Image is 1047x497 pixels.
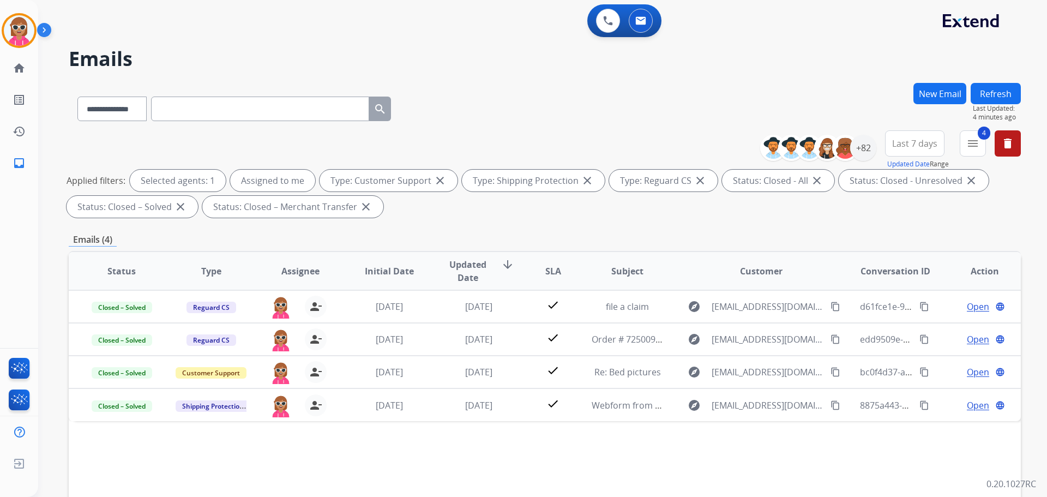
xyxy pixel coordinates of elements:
[712,366,824,379] span: [EMAIL_ADDRESS][DOMAIN_NAME]
[978,127,990,140] span: 4
[967,366,989,379] span: Open
[592,399,839,411] span: Webform from [EMAIL_ADDRESS][DOMAIN_NAME] on [DATE]
[831,302,840,312] mat-icon: content_copy
[913,83,966,104] button: New Email
[443,258,493,284] span: Updated Date
[176,367,246,379] span: Customer Support
[712,399,824,412] span: [EMAIL_ADDRESS][DOMAIN_NAME]
[581,174,594,187] mat-icon: close
[309,399,322,412] mat-icon: person_remove
[92,302,152,313] span: Closed – Solved
[973,113,1021,122] span: 4 minutes ago
[592,333,755,345] span: Order # 725009250138- Need claim filed
[966,137,979,150] mat-icon: menu
[860,301,1022,313] span: d61fce1e-9269-484d-96f9-d371dff00d6b
[67,174,125,187] p: Applied filters:
[376,399,403,411] span: [DATE]
[176,400,250,412] span: Shipping Protection
[465,366,492,378] span: [DATE]
[374,103,387,116] mat-icon: search
[594,366,661,378] span: Re: Bed pictures
[688,333,701,346] mat-icon: explore
[606,301,649,313] span: file a claim
[1001,137,1014,150] mat-icon: delete
[13,125,26,138] mat-icon: history
[740,265,783,278] span: Customer
[995,367,1005,377] mat-icon: language
[860,333,1028,345] span: edd9509e-a90c-4008-8f46-2edd91583ad8
[359,200,372,213] mat-icon: close
[919,400,929,410] mat-icon: content_copy
[186,302,236,313] span: Reguard CS
[931,252,1021,290] th: Action
[688,399,701,412] mat-icon: explore
[465,301,492,313] span: [DATE]
[174,200,187,213] mat-icon: close
[860,399,1025,411] span: 8875a443-499b-4572-b65a-f209cafb8748
[722,170,834,191] div: Status: Closed - All
[270,328,292,351] img: agent-avatar
[462,170,605,191] div: Type: Shipping Protection
[270,296,292,319] img: agent-avatar
[546,298,559,312] mat-icon: check
[887,159,949,169] span: Range
[501,258,514,271] mat-icon: arrow_downward
[694,174,707,187] mat-icon: close
[309,366,322,379] mat-icon: person_remove
[13,157,26,170] mat-icon: inbox
[67,196,198,218] div: Status: Closed – Solved
[376,301,403,313] span: [DATE]
[545,265,561,278] span: SLA
[967,300,989,313] span: Open
[465,333,492,345] span: [DATE]
[320,170,458,191] div: Type: Customer Support
[611,265,643,278] span: Subject
[130,170,226,191] div: Selected agents: 1
[995,302,1005,312] mat-icon: language
[967,333,989,346] span: Open
[850,135,876,161] div: +82
[831,367,840,377] mat-icon: content_copy
[995,400,1005,410] mat-icon: language
[960,130,986,157] button: 4
[609,170,718,191] div: Type: Reguard CS
[546,331,559,344] mat-icon: check
[186,334,236,346] span: Reguard CS
[13,93,26,106] mat-icon: list_alt
[202,196,383,218] div: Status: Closed – Merchant Transfer
[712,300,824,313] span: [EMAIL_ADDRESS][DOMAIN_NAME]
[965,174,978,187] mat-icon: close
[365,265,414,278] span: Initial Date
[309,300,322,313] mat-icon: person_remove
[92,400,152,412] span: Closed – Solved
[885,130,944,157] button: Last 7 days
[831,400,840,410] mat-icon: content_copy
[376,333,403,345] span: [DATE]
[986,477,1036,490] p: 0.20.1027RC
[712,333,824,346] span: [EMAIL_ADDRESS][DOMAIN_NAME]
[973,104,1021,113] span: Last Updated:
[201,265,221,278] span: Type
[860,366,1022,378] span: bc0f4d37-ac9b-402f-8fab-5713de8c5a78
[270,361,292,384] img: agent-avatar
[919,302,929,312] mat-icon: content_copy
[13,62,26,75] mat-icon: home
[69,233,117,247] p: Emails (4)
[546,397,559,410] mat-icon: check
[281,265,320,278] span: Assignee
[270,394,292,417] img: agent-avatar
[376,366,403,378] span: [DATE]
[839,170,989,191] div: Status: Closed - Unresolved
[967,399,989,412] span: Open
[230,170,315,191] div: Assigned to me
[309,333,322,346] mat-icon: person_remove
[688,366,701,379] mat-icon: explore
[688,300,701,313] mat-icon: explore
[92,334,152,346] span: Closed – Solved
[892,141,937,146] span: Last 7 days
[919,334,929,344] mat-icon: content_copy
[995,334,1005,344] mat-icon: language
[919,367,929,377] mat-icon: content_copy
[107,265,136,278] span: Status
[887,160,930,169] button: Updated Date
